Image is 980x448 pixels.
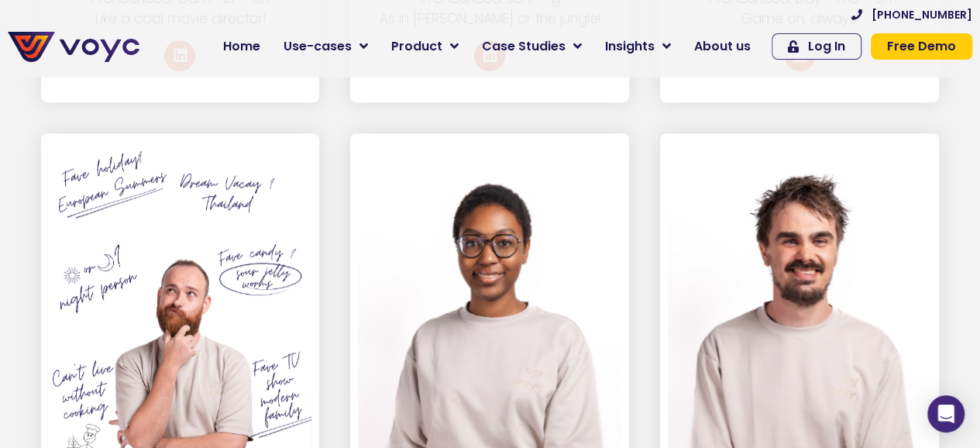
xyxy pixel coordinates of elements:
[211,31,272,62] a: Home
[380,31,470,62] a: Product
[851,9,972,20] a: [PHONE_NUMBER]
[927,395,965,432] div: Open Intercom Messenger
[694,37,751,56] span: About us
[272,31,380,62] a: Use-cases
[808,40,845,53] span: Log In
[887,40,956,53] span: Free Demo
[391,37,442,56] span: Product
[605,37,655,56] span: Insights
[872,9,972,20] span: [PHONE_NUMBER]
[593,31,683,62] a: Insights
[284,37,352,56] span: Use-cases
[223,37,260,56] span: Home
[8,32,139,62] img: voyc-full-logo
[482,37,566,56] span: Case Studies
[871,33,972,60] a: Free Demo
[772,33,861,60] a: Log In
[470,31,593,62] a: Case Studies
[683,31,762,62] a: About us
